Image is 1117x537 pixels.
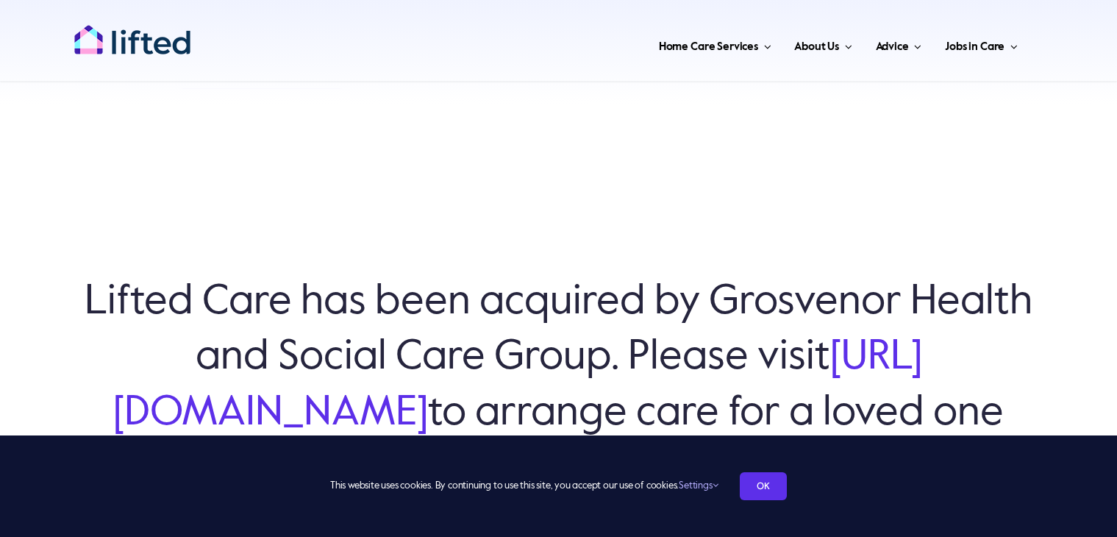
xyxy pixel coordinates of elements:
a: Settings [679,481,718,491]
span: Home Care Services [659,35,758,59]
a: Home Care Services [654,22,776,66]
a: Jobs in Care [941,22,1022,66]
a: Advice [871,22,926,66]
h6: Lifted Care has been acquired by Grosvenor Health and Social Care Group. Please visit to arrange ... [74,275,1043,441]
a: [URL][DOMAIN_NAME] [113,337,922,433]
a: About Us [790,22,856,66]
nav: Main Menu [238,22,1022,66]
span: This website uses cookies. By continuing to use this site, you accept our use of cookies. [330,474,718,498]
span: Jobs in Care [945,35,1004,59]
span: About Us [794,35,839,59]
a: OK [740,472,787,500]
a: lifted-logo [74,24,191,39]
span: Advice [876,35,909,59]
